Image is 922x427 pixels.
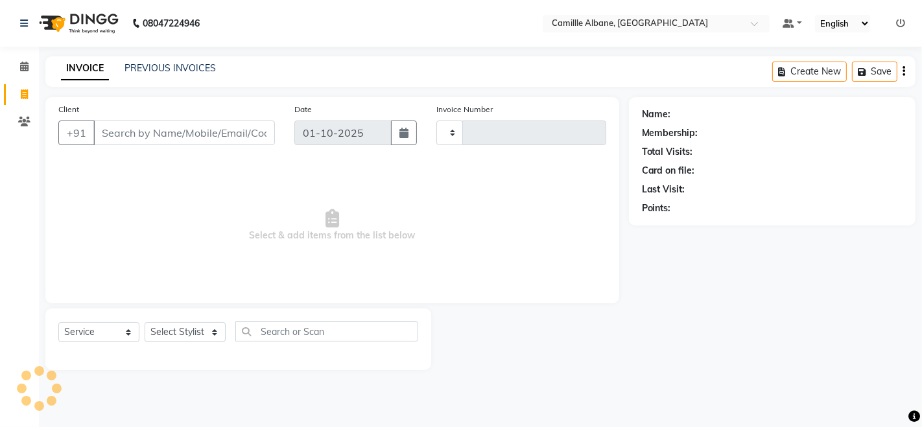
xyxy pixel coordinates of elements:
label: Invoice Number [436,104,493,115]
button: +91 [58,121,95,145]
img: logo [33,5,122,41]
div: Name: [642,108,671,121]
div: Points: [642,202,671,215]
a: PREVIOUS INVOICES [124,62,216,74]
input: Search by Name/Mobile/Email/Code [93,121,275,145]
div: Card on file: [642,164,695,178]
button: Save [852,62,897,82]
div: Total Visits: [642,145,693,159]
a: INVOICE [61,57,109,80]
button: Create New [772,62,847,82]
div: Membership: [642,126,698,140]
label: Client [58,104,79,115]
input: Search or Scan [235,321,418,341]
label: Date [294,104,312,115]
b: 08047224946 [143,5,200,41]
span: Select & add items from the list below [58,161,606,290]
div: Last Visit: [642,183,685,196]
